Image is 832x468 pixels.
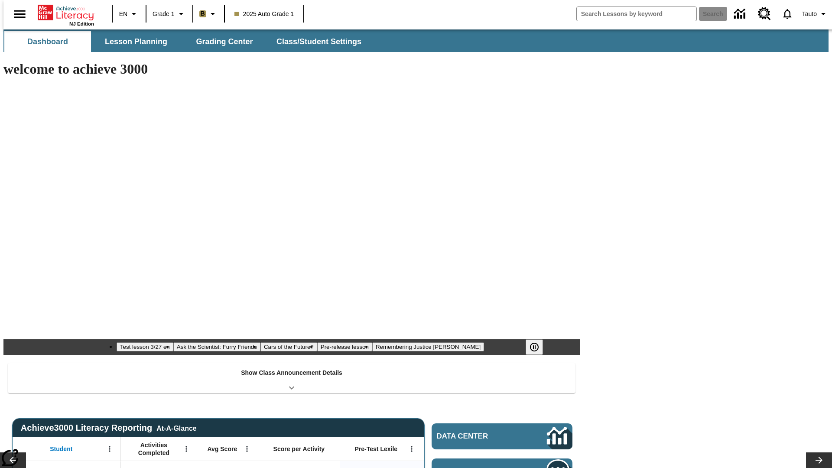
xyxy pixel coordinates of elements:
[260,342,317,351] button: Slide 3 Cars of the Future?
[8,363,575,393] div: Show Class Announcement Details
[432,423,572,449] a: Data Center
[3,61,580,77] h1: welcome to achieve 3000
[7,1,32,27] button: Open side menu
[119,10,127,19] span: EN
[799,6,832,22] button: Profile/Settings
[117,342,173,351] button: Slide 1 Test lesson 3/27 en
[125,441,182,457] span: Activities Completed
[69,21,94,26] span: NJ Edition
[196,6,221,22] button: Boost Class color is light brown. Change class color
[3,31,369,52] div: SubNavbar
[729,2,753,26] a: Data Center
[372,342,484,351] button: Slide 5 Remembering Justice O'Connor
[180,442,193,455] button: Open Menu
[103,442,116,455] button: Open Menu
[355,445,398,453] span: Pre-Test Lexile
[201,8,205,19] span: B
[526,339,552,355] div: Pause
[93,31,179,52] button: Lesson Planning
[806,452,832,468] button: Lesson carousel, Next
[437,432,518,441] span: Data Center
[753,2,776,26] a: Resource Center, Will open in new tab
[38,3,94,26] div: Home
[317,342,372,351] button: Slide 4 Pre-release lesson
[115,6,143,22] button: Language: EN, Select a language
[270,31,368,52] button: Class/Student Settings
[21,423,197,433] span: Achieve3000 Literacy Reporting
[240,442,253,455] button: Open Menu
[50,445,72,453] span: Student
[156,423,196,432] div: At-A-Glance
[38,4,94,21] a: Home
[153,10,175,19] span: Grade 1
[207,445,237,453] span: Avg Score
[405,442,418,455] button: Open Menu
[4,31,91,52] button: Dashboard
[577,7,696,21] input: search field
[802,10,817,19] span: Tauto
[273,445,325,453] span: Score per Activity
[3,29,829,52] div: SubNavbar
[241,368,342,377] p: Show Class Announcement Details
[181,31,268,52] button: Grading Center
[526,339,543,355] button: Pause
[234,10,294,19] span: 2025 Auto Grade 1
[776,3,799,25] a: Notifications
[149,6,190,22] button: Grade: Grade 1, Select a grade
[173,342,260,351] button: Slide 2 Ask the Scientist: Furry Friends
